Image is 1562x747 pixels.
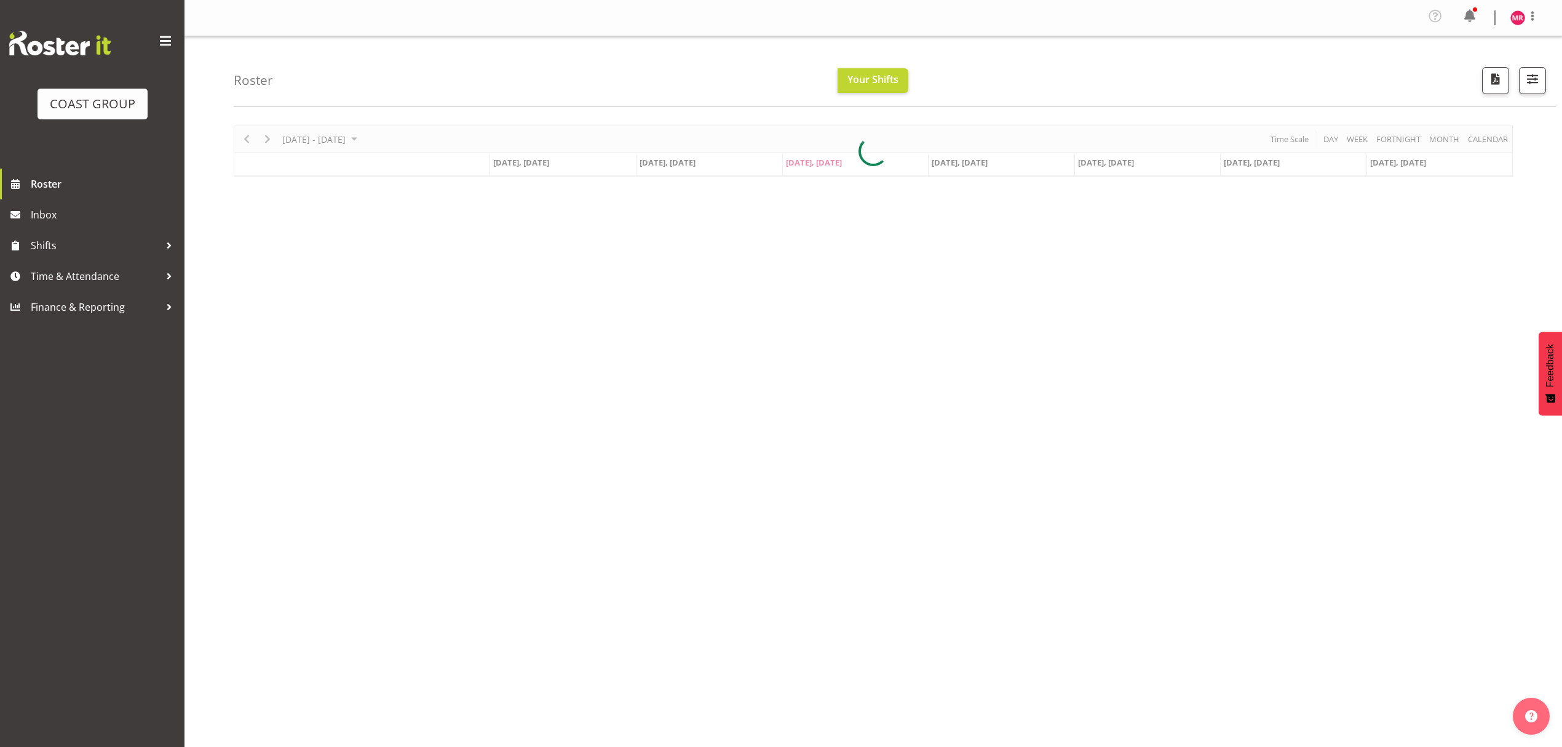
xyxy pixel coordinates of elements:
span: Roster [31,175,178,193]
button: Feedback - Show survey [1539,332,1562,415]
span: Your Shifts [847,73,898,86]
button: Filter Shifts [1519,67,1546,94]
span: Finance & Reporting [31,298,160,316]
h4: Roster [234,73,273,87]
span: Shifts [31,236,160,255]
button: Download a PDF of the roster according to the set date range. [1482,67,1509,94]
img: help-xxl-2.png [1525,710,1537,722]
div: COAST GROUP [50,95,135,113]
img: Rosterit website logo [9,31,111,55]
button: Your Shifts [838,68,908,93]
img: mathew-rolle10807.jpg [1510,10,1525,25]
span: Time & Attendance [31,267,160,286]
span: Inbox [31,206,178,224]
span: Feedback [1545,344,1556,387]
